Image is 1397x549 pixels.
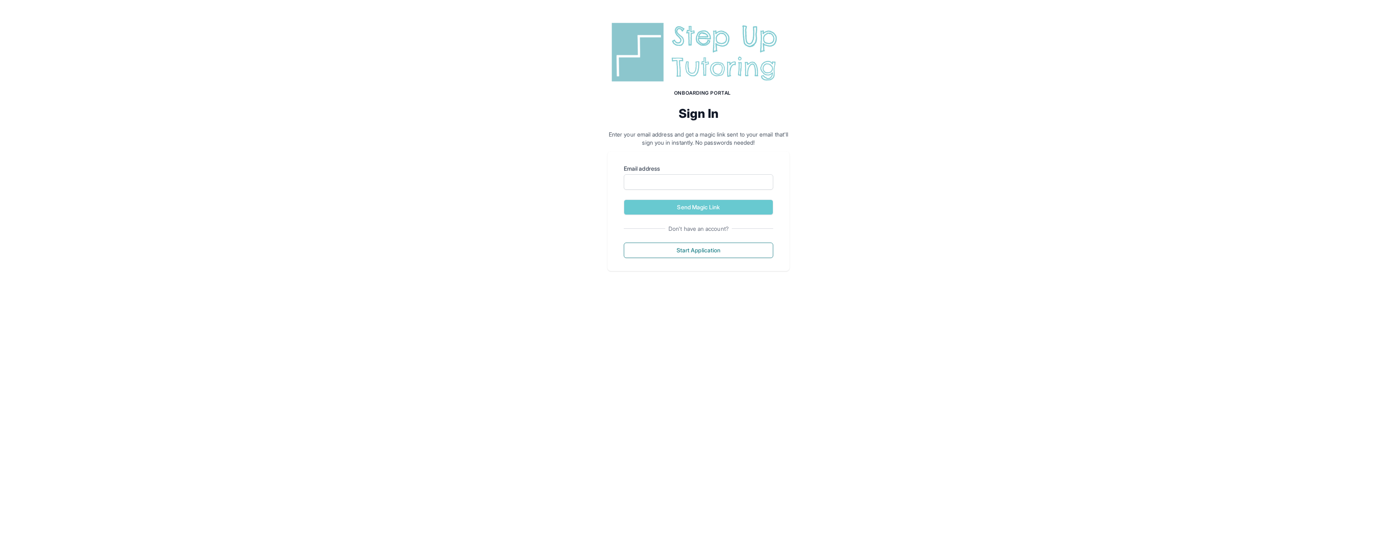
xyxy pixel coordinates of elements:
span: Don't have an account? [665,225,732,233]
h2: Sign In [608,106,789,121]
button: Send Magic Link [624,200,773,215]
img: Step Up Tutoring horizontal logo [608,20,789,85]
button: Start Application [624,243,773,258]
p: Enter your email address and get a magic link sent to your email that'll sign you in instantly. N... [608,130,789,147]
h1: Onboarding Portal [616,90,789,96]
label: Email address [624,165,773,173]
